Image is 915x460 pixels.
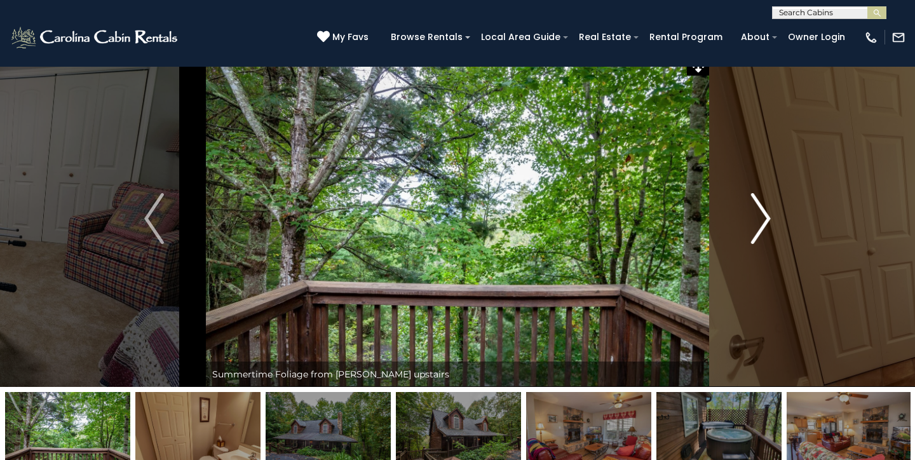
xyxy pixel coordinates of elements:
[144,193,163,244] img: arrow
[206,362,709,387] div: Summertime Foliage from [PERSON_NAME] upstairs
[864,30,878,44] img: phone-regular-white.png
[735,27,776,47] a: About
[782,27,851,47] a: Owner Login
[643,27,729,47] a: Rental Program
[891,30,905,44] img: mail-regular-white.png
[573,27,637,47] a: Real Estate
[384,27,469,47] a: Browse Rentals
[317,30,372,44] a: My Favs
[10,25,181,50] img: White-1-2.png
[709,50,813,387] button: Next
[332,30,369,44] span: My Favs
[102,50,206,387] button: Previous
[751,193,770,244] img: arrow
[475,27,567,47] a: Local Area Guide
